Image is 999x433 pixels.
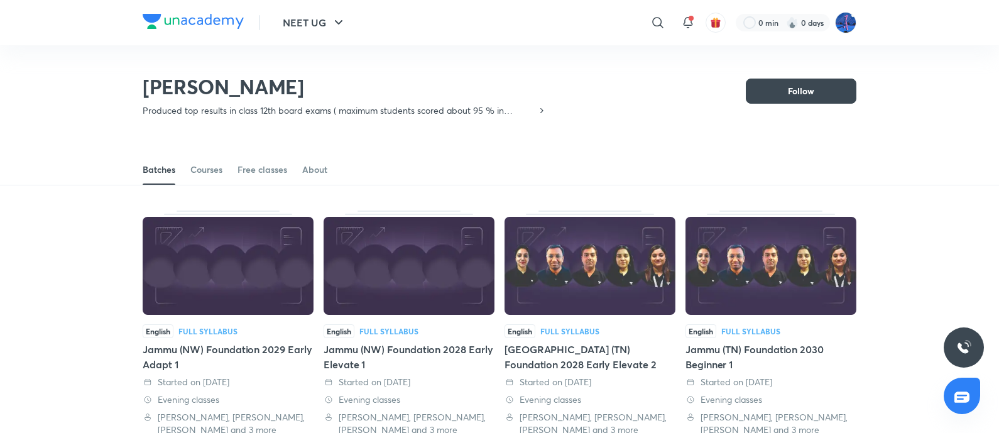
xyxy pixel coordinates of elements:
[143,163,175,176] div: Batches
[786,16,799,29] img: streak
[190,155,222,185] a: Courses
[143,324,173,338] span: English
[685,342,856,372] div: Jammu (TN) Foundation 2030 Beginner 1
[721,327,780,335] div: Full Syllabus
[324,217,494,315] img: Thumbnail
[685,393,856,406] div: Evening classes
[143,74,547,99] h2: [PERSON_NAME]
[706,13,726,33] button: avatar
[324,393,494,406] div: Evening classes
[275,10,354,35] button: NEET UG
[237,155,287,185] a: Free classes
[302,163,327,176] div: About
[540,327,599,335] div: Full Syllabus
[178,327,237,335] div: Full Syllabus
[143,393,314,406] div: Evening classes
[685,376,856,388] div: Started on 19 Apr 2025
[956,340,971,355] img: ttu
[143,376,314,388] div: Started on 14 May 2025
[685,324,716,338] span: English
[143,342,314,372] div: Jammu (NW) Foundation 2029 Early Adapt 1
[685,217,856,315] img: Thumbnail
[324,342,494,372] div: Jammu (NW) Foundation 2028 Early Elevate 1
[324,324,354,338] span: English
[505,217,675,315] img: Thumbnail
[505,393,675,406] div: Evening classes
[505,342,675,372] div: [GEOGRAPHIC_DATA] (TN) Foundation 2028 Early Elevate 2
[835,12,856,33] img: Mahesh Bhat
[143,14,244,29] img: Company Logo
[237,163,287,176] div: Free classes
[324,376,494,388] div: Started on 14 May 2025
[190,163,222,176] div: Courses
[143,104,537,117] p: Produced top results in class 12th board exams ( maximum students scored about 95 % in chemistry)...
[788,85,814,97] span: Follow
[143,155,175,185] a: Batches
[746,79,856,104] button: Follow
[505,376,675,388] div: Started on 14 May 2025
[143,217,314,315] img: Thumbnail
[505,324,535,338] span: English
[710,17,721,28] img: avatar
[302,155,327,185] a: About
[359,327,418,335] div: Full Syllabus
[143,14,244,32] a: Company Logo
